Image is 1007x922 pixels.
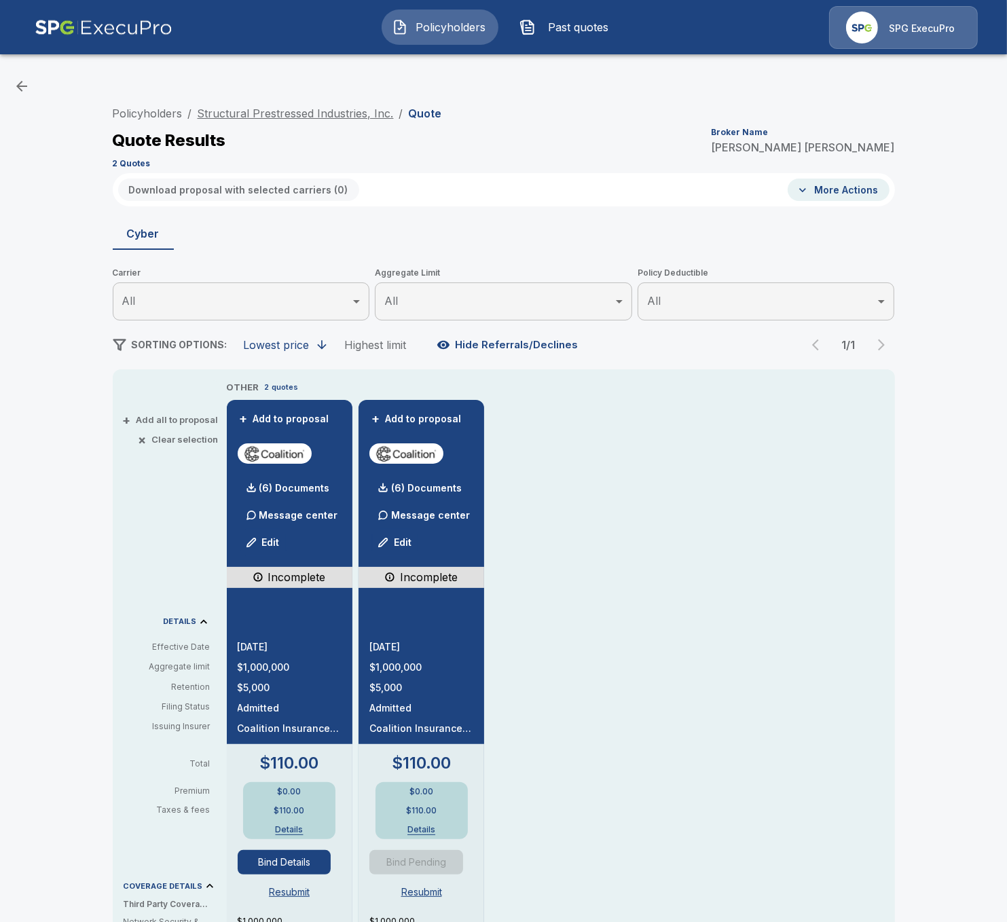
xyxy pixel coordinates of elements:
p: $1,000,000 [369,663,473,672]
img: Past quotes Icon [519,19,536,35]
button: Download proposal with selected carriers (0) [118,179,359,201]
p: 2 [265,382,270,393]
p: Quote Results [113,132,226,149]
button: Edit [240,529,287,556]
img: Policyholders Icon [392,19,408,35]
button: More Actions [788,179,890,201]
p: 2 Quotes [113,160,151,168]
button: Edit [372,529,418,556]
span: Policy Deductible [638,266,895,280]
p: DETAILS [164,618,197,625]
p: $0.00 [409,788,433,796]
button: Resubmit [263,880,315,905]
span: Bind Details [238,850,342,874]
span: All [384,294,398,308]
button: +Add all to proposal [126,416,219,424]
p: Incomplete [400,569,458,585]
p: quotes [272,382,299,393]
p: $110.00 [406,807,437,815]
p: Issuing Insurer [124,720,210,733]
p: COVERAGE DETAILS [124,883,203,890]
span: × [139,435,147,444]
img: coalitioncyberadmitted [375,443,438,464]
span: + [240,414,248,424]
p: $5,000 [238,683,342,693]
li: / [188,105,192,122]
button: Resubmit [396,880,447,905]
span: Carrier [113,266,370,280]
p: [PERSON_NAME] [PERSON_NAME] [712,142,895,153]
div: Highest limit [345,338,407,352]
button: Bind Details [238,850,331,874]
p: Message center [259,508,338,522]
p: (6) Documents [391,483,462,493]
img: AA Logo [35,6,172,49]
span: SORTING OPTIONS: [132,339,227,350]
a: Policyholders [113,107,183,120]
button: +Add to proposal [369,411,464,426]
p: $110.00 [260,755,319,771]
button: Policyholders IconPolicyholders [382,10,498,45]
button: Details [262,826,316,834]
span: Policyholders [414,19,488,35]
img: Agency Icon [846,12,878,43]
p: Quote [409,108,442,119]
button: Cyber [113,217,174,250]
p: Coalition Insurance Solutions [369,724,473,733]
p: 1 / 1 [835,339,862,350]
p: Broker Name [712,128,769,136]
span: + [123,416,131,424]
p: [DATE] [369,642,473,652]
p: $5,000 [369,683,473,693]
p: [DATE] [238,642,342,652]
button: Hide Referrals/Declines [434,332,584,358]
p: Premium [124,787,221,795]
p: $110.00 [392,755,451,771]
span: Past quotes [541,19,616,35]
p: (6) Documents [259,483,330,493]
p: Total [124,760,221,768]
button: ×Clear selection [141,435,219,444]
p: Effective Date [124,641,210,653]
span: All [647,294,661,308]
span: + [371,414,380,424]
li: / [399,105,403,122]
nav: breadcrumb [113,105,442,122]
button: Details [395,826,449,834]
div: Lowest price [244,338,310,352]
span: Aggregate Limit [375,266,632,280]
p: Admitted [369,703,473,713]
p: Filing Status [124,701,210,713]
p: Message center [391,508,470,522]
p: OTHER [227,381,259,394]
button: +Add to proposal [238,411,333,426]
p: Coalition Insurance Solutions [238,724,342,733]
img: coalitioncyberadmitted [243,443,306,464]
p: Incomplete [268,569,326,585]
p: Aggregate limit [124,661,210,673]
p: SPG ExecuPro [889,22,955,35]
span: Another Quote Requested To Bind [369,850,473,874]
p: Retention [124,681,210,693]
span: All [122,294,136,308]
a: Structural Prestressed Industries, Inc. [198,107,394,120]
a: Agency IconSPG ExecuPro [829,6,978,49]
p: Admitted [238,703,342,713]
p: $0.00 [278,788,301,796]
button: Past quotes IconPast quotes [509,10,626,45]
p: Taxes & fees [124,806,221,814]
p: $110.00 [274,807,305,815]
p: $1,000,000 [238,663,342,672]
p: Third Party Coverage [124,898,221,910]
